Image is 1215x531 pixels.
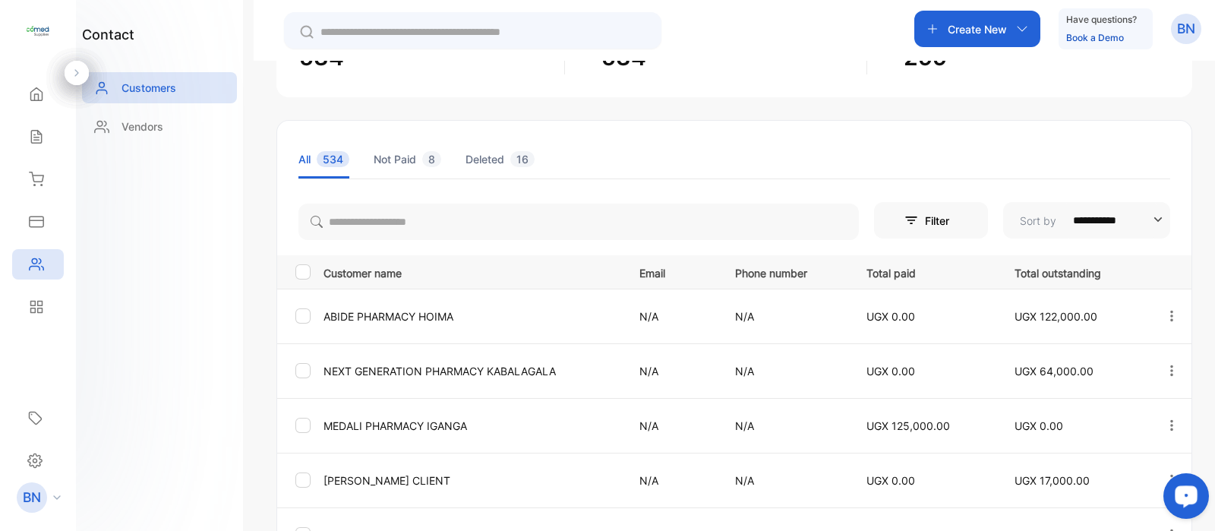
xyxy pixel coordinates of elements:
p: BN [1177,19,1195,39]
h1: contact [82,24,134,45]
p: Total outstanding [1015,262,1133,281]
a: Vendors [82,111,237,142]
p: Create New [948,21,1007,37]
button: Sort by [1003,202,1170,239]
p: Phone number [735,262,835,281]
span: UGX 0.00 [866,365,915,378]
span: UGX 125,000.00 [866,419,950,432]
span: UGX 64,000.00 [1015,365,1093,378]
p: Email [639,262,705,281]
p: MEDALI PHARMACY IGANGA [323,418,620,434]
span: 8 [422,151,441,167]
span: UGX 17,000.00 [1015,474,1090,487]
p: NEXT GENERATION PHARMACY KABALAGALA [323,363,620,379]
span: UGX 0.00 [866,474,915,487]
p: N/A [735,473,835,488]
p: Total paid [866,262,983,281]
iframe: LiveChat chat widget [1151,467,1215,531]
a: Book a Demo [1066,32,1124,43]
p: N/A [639,418,705,434]
p: N/A [735,363,835,379]
li: All [298,140,349,179]
p: Customers [121,80,176,96]
button: Create New [914,11,1040,47]
p: Vendors [121,119,163,134]
span: 16 [510,151,535,167]
p: N/A [639,308,705,324]
a: Customers [82,72,237,103]
img: logo [27,20,49,43]
p: N/A [735,418,835,434]
span: 534 [317,151,349,167]
span: UGX 0.00 [1015,419,1063,432]
button: BN [1171,11,1201,47]
li: Not Paid [374,140,441,179]
p: N/A [639,363,705,379]
p: N/A [639,473,705,488]
p: Customer name [323,262,620,281]
p: [PERSON_NAME] CLIENT [323,473,620,488]
li: Deleted [465,140,535,179]
p: N/A [735,308,835,324]
p: Sort by [1020,213,1056,229]
p: BN [23,488,41,507]
p: ABIDE PHARMACY HOIMA [323,308,620,324]
span: UGX 122,000.00 [1015,310,1097,323]
span: UGX 0.00 [866,310,915,323]
p: Have questions? [1066,12,1137,27]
